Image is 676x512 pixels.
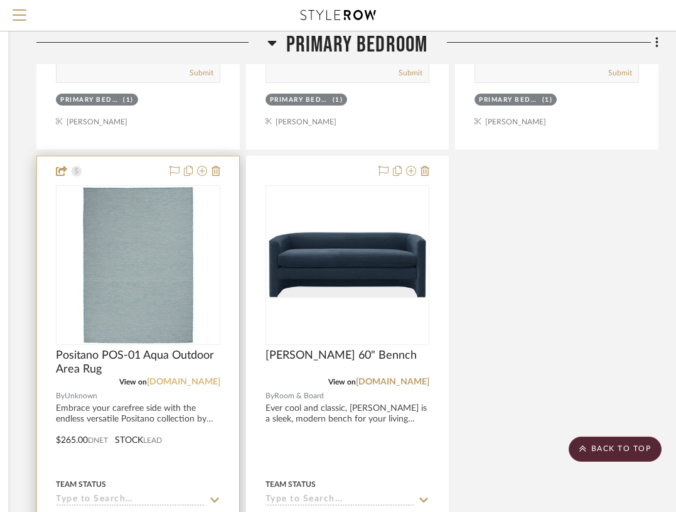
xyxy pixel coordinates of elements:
div: (1) [333,95,343,105]
input: Type to Search… [56,494,205,506]
button: Submit [608,67,632,79]
div: (1) [542,95,553,105]
a: [DOMAIN_NAME] [147,378,220,386]
input: Type to Search… [266,494,415,506]
span: By [266,390,274,402]
span: Primary Bedroom [286,31,428,58]
span: Unknown [65,390,97,402]
div: (1) [123,95,134,105]
div: Primary Bedroom [479,95,539,105]
div: Primary Bedroom [270,95,330,105]
a: [DOMAIN_NAME] [356,378,429,386]
button: Submit [190,67,213,79]
scroll-to-top-button: BACK TO TOP [569,437,662,462]
div: Primary Bedroom [60,95,120,105]
div: Team Status [266,479,316,490]
div: 0 [56,186,220,344]
span: [PERSON_NAME] 60" Bennch [266,349,417,362]
span: Positano POS-01 Aqua Outdoor Area Rug [56,349,220,376]
span: View on [328,378,356,386]
span: By [56,390,65,402]
img: Positano POS-01 Aqua Outdoor Area Rug [60,187,217,344]
img: Silvia 60" Bennch [267,230,429,299]
button: Submit [399,67,422,79]
span: Room & Board [274,390,324,402]
span: View on [119,378,147,386]
div: Team Status [56,479,106,490]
